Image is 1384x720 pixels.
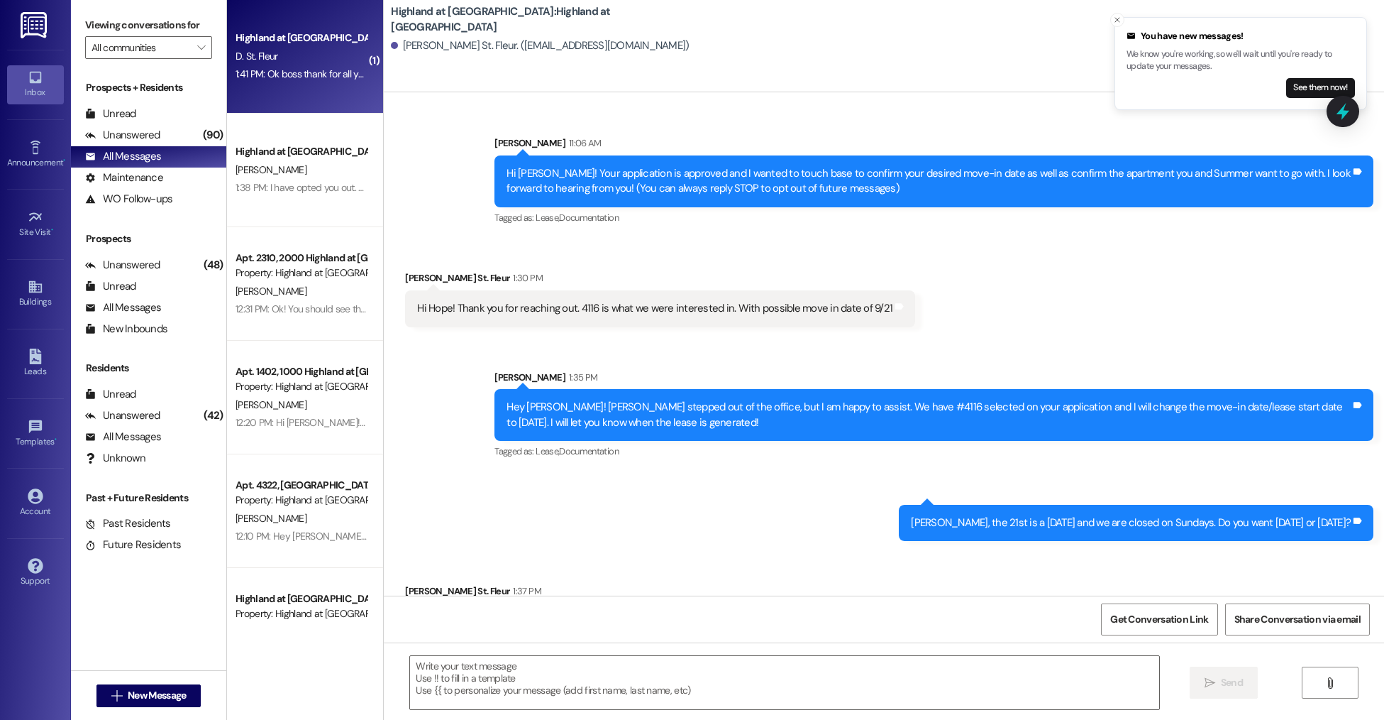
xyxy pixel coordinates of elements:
[7,415,64,453] a: Templates •
[71,231,226,246] div: Prospects
[85,14,212,36] label: Viewing conversations for
[85,107,136,121] div: Unread
[391,38,689,53] div: [PERSON_NAME] St. Fleur. ([EMAIL_ADDRESS][DOMAIN_NAME])
[911,516,1351,530] div: [PERSON_NAME], the 21st is a [DATE] and we are closed on Sundays. Do you want [DATE] or [DATE]?
[565,370,597,385] div: 1:35 PM
[494,207,1373,228] div: Tagged as:
[236,493,367,508] div: Property: Highland at [GEOGRAPHIC_DATA]
[236,606,367,621] div: Property: Highland at [GEOGRAPHIC_DATA]
[559,212,619,224] span: Documentation
[71,80,226,95] div: Prospects + Residents
[391,4,675,35] b: Highland at [GEOGRAPHIC_DATA]: Highland at [GEOGRAPHIC_DATA]
[236,512,306,525] span: [PERSON_NAME]
[55,435,57,444] span: •
[236,416,1354,429] div: 12:20 PM: Hi [PERSON_NAME]! I wanted to see if you would like to remain opted in to the Rent Repo...
[63,156,65,165] span: •
[1101,604,1217,636] button: Get Conversation Link
[85,322,167,337] div: New Inbounds
[536,212,559,224] span: Lease ,
[85,258,160,273] div: Unanswered
[85,149,161,164] div: All Messages
[92,36,189,59] input: All communities
[236,251,367,266] div: Apt. 2310, 2000 Highland at [GEOGRAPHIC_DATA]
[96,684,201,707] button: New Message
[236,266,367,280] div: Property: Highland at [GEOGRAPHIC_DATA]
[197,42,205,53] i: 
[200,254,226,276] div: (48)
[494,441,1373,462] div: Tagged as:
[236,302,552,315] div: 12:31 PM: Ok! You should see that reflected on September's ledger coming up.
[85,451,145,466] div: Unknown
[506,166,1351,197] div: Hi [PERSON_NAME]! Your application is approved and I wanted to touch base to confirm your desired...
[7,484,64,523] a: Account
[494,136,1373,156] div: [PERSON_NAME]
[85,128,160,143] div: Unanswered
[405,271,915,290] div: [PERSON_NAME] St. Fleur
[236,285,306,298] span: [PERSON_NAME]
[509,584,541,599] div: 1:37 PM
[506,400,1351,430] div: Hey [PERSON_NAME]! [PERSON_NAME] stepped out of the office, but I am happy to assist. We have #41...
[236,181,611,194] div: 1:38 PM: I have opted you out. Please let me know if you would like to opt back in at anytime.
[85,192,172,207] div: WO Follow-ups
[417,301,892,316] div: Hi Hope! Thank you for reaching out. 4116 is what we were interested in. With possible move in da...
[236,31,367,45] div: Highland at [GEOGRAPHIC_DATA]
[1324,677,1335,689] i: 
[85,170,163,185] div: Maintenance
[71,491,226,506] div: Past + Future Residents
[236,144,367,159] div: Highland at [GEOGRAPHIC_DATA]
[85,300,161,315] div: All Messages
[236,67,382,80] div: 1:41 PM: Ok boss thank for all you do
[71,361,226,376] div: Residents
[51,225,53,235] span: •
[1221,675,1243,690] span: Send
[1205,677,1215,689] i: 
[85,408,160,423] div: Unanswered
[1286,78,1355,98] button: See them now!
[199,124,226,146] div: (90)
[85,387,136,402] div: Unread
[85,430,161,444] div: All Messages
[7,205,64,244] a: Site Visit •
[236,379,367,394] div: Property: Highland at [GEOGRAPHIC_DATA]
[236,591,367,606] div: Highland at [GEOGRAPHIC_DATA]
[7,554,64,592] a: Support
[1126,48,1355,73] p: We know you're working, so we'll wait until you're ready to update your messages.
[1190,667,1258,699] button: Send
[236,50,278,62] span: D. St. Fleur
[111,690,122,702] i: 
[565,136,602,151] div: 11:06 AM
[559,445,619,457] span: Documentation
[236,364,367,379] div: Apt. 1402, 1000 Highland at [GEOGRAPHIC_DATA]
[85,279,136,294] div: Unread
[128,688,186,703] span: New Message
[236,398,306,411] span: [PERSON_NAME]
[1126,29,1355,43] div: You have new messages!
[536,445,559,457] span: Lease ,
[1110,13,1124,27] button: Close toast
[236,478,367,493] div: Apt. 4322, [GEOGRAPHIC_DATA] at [GEOGRAPHIC_DATA]
[200,405,226,427] div: (42)
[21,12,50,38] img: ResiDesk Logo
[1225,604,1370,636] button: Share Conversation via email
[7,275,64,313] a: Buildings
[236,163,306,176] span: [PERSON_NAME]
[494,370,1373,390] div: [PERSON_NAME]
[1110,612,1208,627] span: Get Conversation Link
[1234,612,1361,627] span: Share Conversation via email
[7,344,64,383] a: Leads
[509,271,542,285] div: 1:30 PM
[405,584,655,604] div: [PERSON_NAME] St. Fleur
[85,538,181,552] div: Future Residents
[7,65,64,104] a: Inbox
[85,516,171,531] div: Past Residents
